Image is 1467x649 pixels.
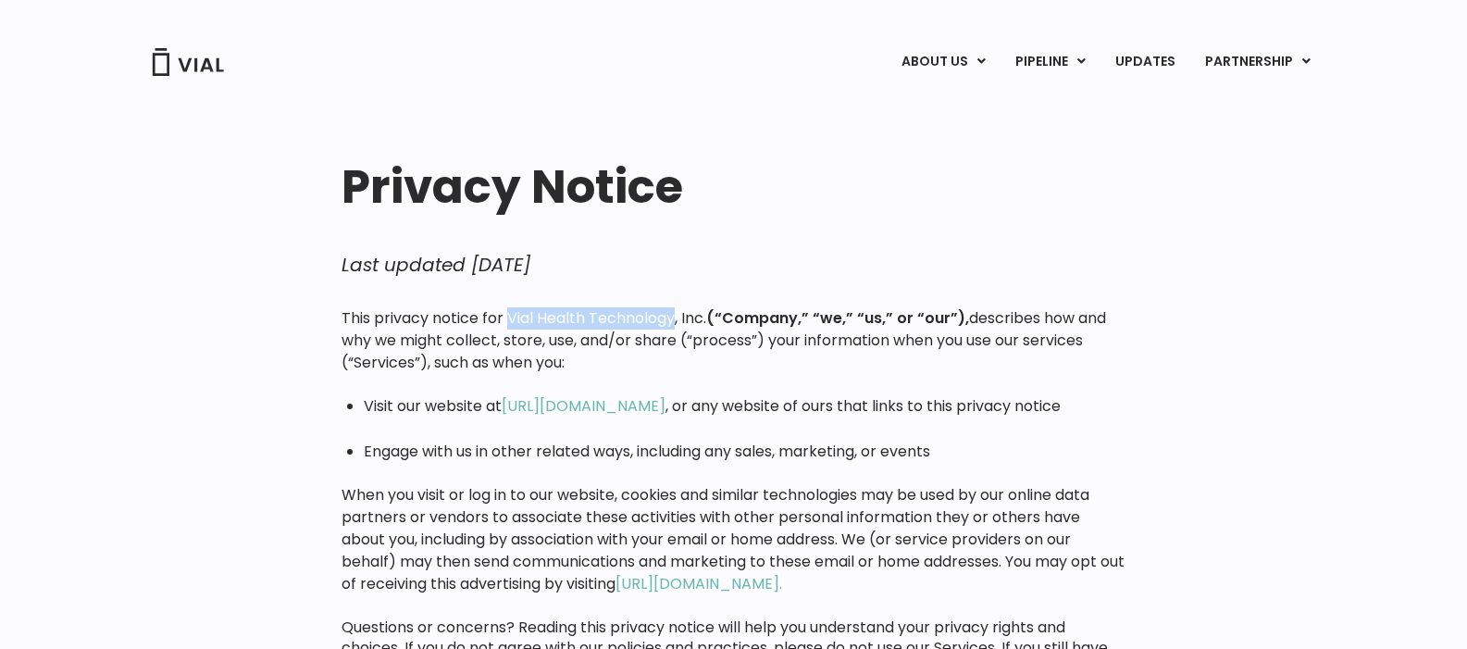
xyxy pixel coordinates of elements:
[502,395,665,417] a: [URL][DOMAIN_NAME]
[1001,46,1100,78] a: PIPELINEMenu Toggle
[342,307,1125,374] p: This privacy notice for Vial Health Technology, Inc. describes how and why we might collect, stor...
[151,48,225,76] img: Vial Logo
[615,573,782,594] a: [URL][DOMAIN_NAME].
[887,46,1000,78] a: ABOUT USMenu Toggle
[364,396,1125,417] li: Visit our website at , or any website of ours that links to this privacy notice
[342,250,1125,280] p: Last updated [DATE]
[364,442,1125,462] li: Engage with us in other related ways, including any sales, marketing, or events
[706,307,969,329] strong: (“Company,” “we,” “us,” or “our”),
[342,161,1125,213] h1: Privacy Notice
[1100,46,1189,78] a: UPDATES
[342,484,1125,595] p: When you visit or log in to our website, cookies and similar technologies may be used by our onli...
[1190,46,1325,78] a: PARTNERSHIPMenu Toggle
